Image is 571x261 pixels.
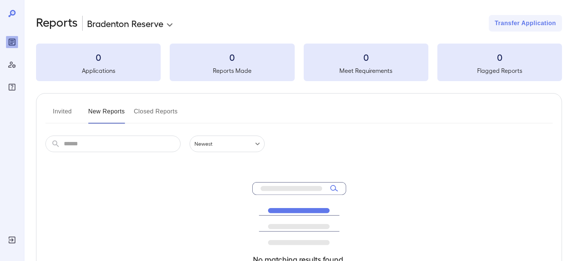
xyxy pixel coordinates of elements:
[170,66,294,75] h5: Reports Made
[190,136,265,152] div: Newest
[437,51,562,63] h3: 0
[36,44,562,81] summary: 0Applications0Reports Made0Meet Requirements0Flagged Reports
[36,51,161,63] h3: 0
[6,81,18,93] div: FAQ
[88,106,125,124] button: New Reports
[45,106,79,124] button: Invited
[134,106,178,124] button: Closed Reports
[304,51,428,63] h3: 0
[437,66,562,75] h5: Flagged Reports
[36,66,161,75] h5: Applications
[87,17,163,29] p: Bradenton Reserve
[6,234,18,246] div: Log Out
[6,36,18,48] div: Reports
[170,51,294,63] h3: 0
[6,59,18,71] div: Manage Users
[304,66,428,75] h5: Meet Requirements
[489,15,562,32] button: Transfer Application
[36,15,78,32] h2: Reports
